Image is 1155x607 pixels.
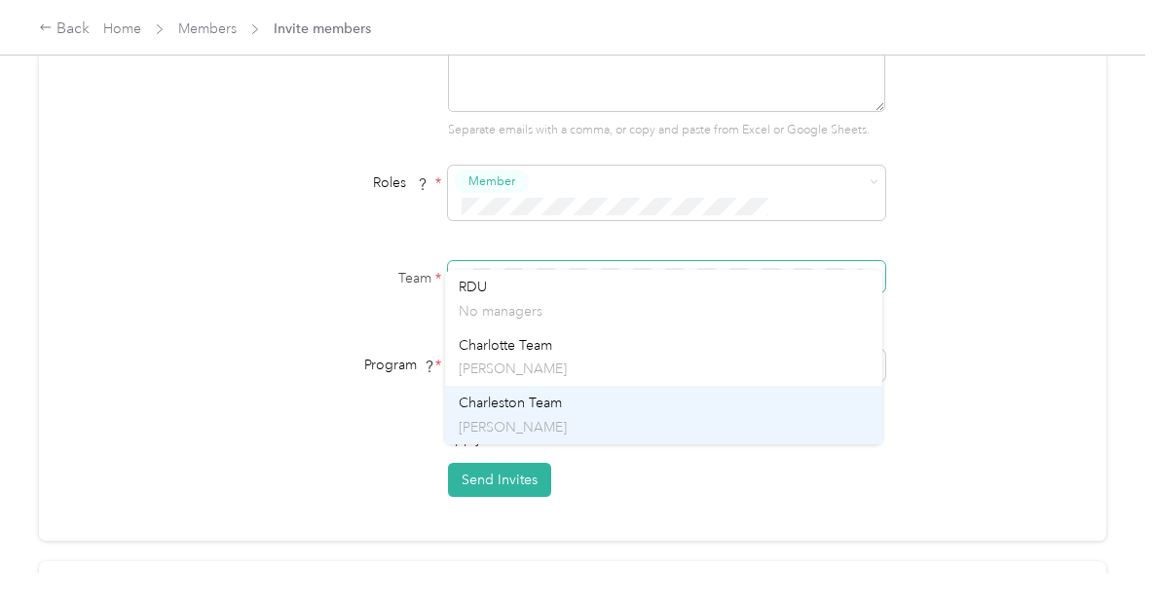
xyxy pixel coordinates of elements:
button: Send Invites [448,463,551,497]
p: [PERSON_NAME] [459,359,869,379]
span: Member [468,172,515,190]
p: Separate emails with a comma, or copy and paste from Excel or Google Sheets. [448,122,885,139]
span: Invite members [274,19,371,39]
iframe: Everlance-gr Chat Button Frame [1046,498,1155,607]
button: Member [455,170,529,194]
a: Members [178,20,237,37]
span: Charlotte Team [459,337,552,354]
a: Home [103,20,141,37]
span: RDU [459,279,487,295]
p: No managers [459,301,869,322]
p: [PERSON_NAME] [459,417,869,437]
textarea: [EMAIL_ADDRESS][DOMAIN_NAME] [448,28,885,112]
span: Charleston Team [459,395,562,411]
label: Team [198,268,441,288]
span: Roles [366,168,435,198]
div: Program [198,355,441,375]
div: Back [39,18,90,41]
